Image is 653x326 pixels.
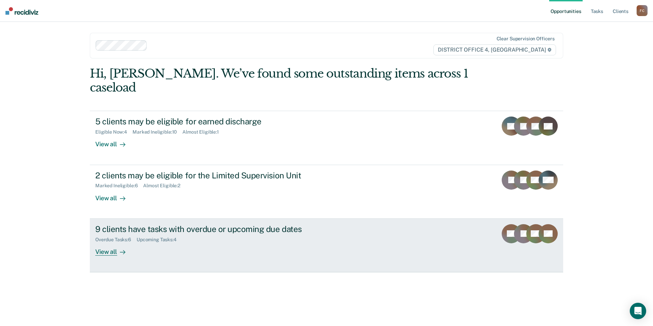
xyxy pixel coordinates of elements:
div: Marked Ineligible : 10 [133,129,182,135]
div: Overdue Tasks : 6 [95,237,137,243]
div: View all [95,242,134,256]
div: Open Intercom Messenger [630,303,646,319]
div: 2 clients may be eligible for the Limited Supervision Unit [95,171,335,180]
div: Eligible Now : 4 [95,129,133,135]
div: F C [637,5,648,16]
a: 2 clients may be eligible for the Limited Supervision UnitMarked Ineligible:6Almost Eligible:2Vie... [90,165,563,219]
div: Almost Eligible : 1 [182,129,224,135]
div: Almost Eligible : 2 [143,183,186,189]
a: 5 clients may be eligible for earned dischargeEligible Now:4Marked Ineligible:10Almost Eligible:1... [90,111,563,165]
div: View all [95,135,134,148]
div: 9 clients have tasks with overdue or upcoming due dates [95,224,335,234]
img: Recidiviz [5,7,38,15]
div: View all [95,189,134,202]
a: 9 clients have tasks with overdue or upcoming due datesOverdue Tasks:6Upcoming Tasks:4View all [90,219,563,272]
span: DISTRICT OFFICE 4, [GEOGRAPHIC_DATA] [433,44,556,55]
div: 5 clients may be eligible for earned discharge [95,117,335,126]
div: Clear supervision officers [497,36,555,42]
div: Upcoming Tasks : 4 [137,237,182,243]
button: FC [637,5,648,16]
div: Marked Ineligible : 6 [95,183,143,189]
div: Hi, [PERSON_NAME]. We’ve found some outstanding items across 1 caseload [90,67,469,95]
